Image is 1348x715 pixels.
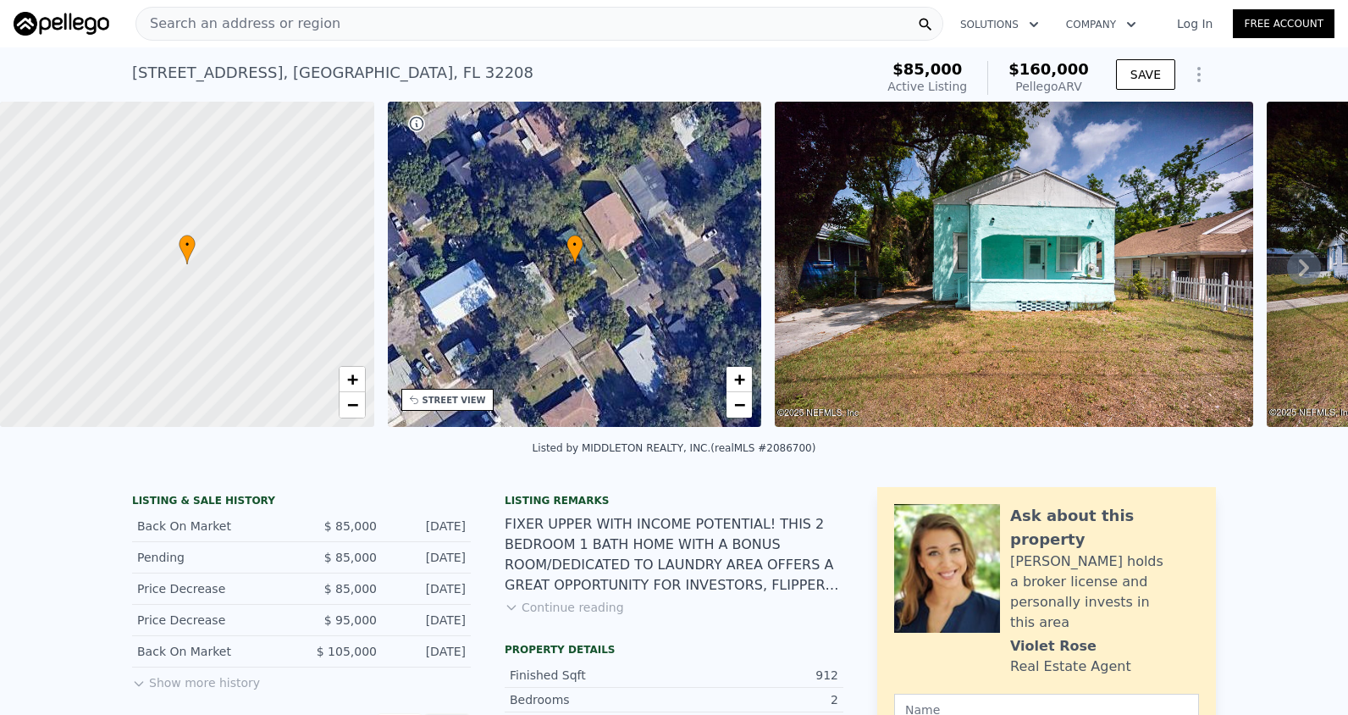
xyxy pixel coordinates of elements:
[423,394,486,407] div: STREET VIEW
[1010,504,1199,551] div: Ask about this property
[346,394,357,415] span: −
[505,643,843,657] div: Property details
[137,518,288,535] div: Back On Market
[566,235,583,264] div: •
[324,551,377,564] span: $ 85,000
[390,643,466,660] div: [DATE]
[390,549,466,566] div: [DATE]
[390,518,466,535] div: [DATE]
[1182,58,1216,91] button: Show Options
[346,369,357,390] span: +
[775,102,1253,427] img: Sale: 158160619 Parcel: 34246592
[390,580,466,597] div: [DATE]
[340,367,365,392] a: Zoom in
[510,691,674,708] div: Bedrooms
[947,9,1052,40] button: Solutions
[1116,59,1175,90] button: SAVE
[1157,15,1233,32] a: Log In
[1010,551,1199,633] div: [PERSON_NAME] holds a broker license and personally invests in this area
[1052,9,1150,40] button: Company
[14,12,109,36] img: Pellego
[132,494,471,511] div: LISTING & SALE HISTORY
[887,80,967,93] span: Active Listing
[324,519,377,533] span: $ 85,000
[324,613,377,627] span: $ 95,000
[137,643,288,660] div: Back On Market
[674,691,838,708] div: 2
[566,237,583,252] span: •
[136,14,340,34] span: Search an address or region
[505,599,624,616] button: Continue reading
[734,369,745,390] span: +
[179,237,196,252] span: •
[137,612,288,629] div: Price Decrease
[390,612,466,629] div: [DATE]
[179,235,196,264] div: •
[674,667,838,684] div: 912
[510,667,674,684] div: Finished Sqft
[734,394,745,415] span: −
[317,645,377,658] span: $ 105,000
[1008,78,1089,95] div: Pellego ARV
[533,442,816,454] div: Listed by MIDDLETON REALTY, INC. (realMLS #2086700)
[505,514,843,596] div: FIXER UPPER WITH INCOME POTENTIAL! THIS 2 BEDROOM 1 BATH HOME WITH A BONUS ROOM/DEDICATED TO LAUN...
[132,668,260,691] button: Show more history
[340,392,365,418] a: Zoom out
[1233,9,1334,38] a: Free Account
[892,60,962,78] span: $85,000
[137,580,288,597] div: Price Decrease
[1010,636,1097,657] div: Violet Rose
[324,582,377,596] span: $ 85,000
[137,549,288,566] div: Pending
[726,392,752,418] a: Zoom out
[1010,657,1131,677] div: Real Estate Agent
[132,61,533,85] div: [STREET_ADDRESS] , [GEOGRAPHIC_DATA] , FL 32208
[1008,60,1089,78] span: $160,000
[726,367,752,392] a: Zoom in
[505,494,843,507] div: Listing remarks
